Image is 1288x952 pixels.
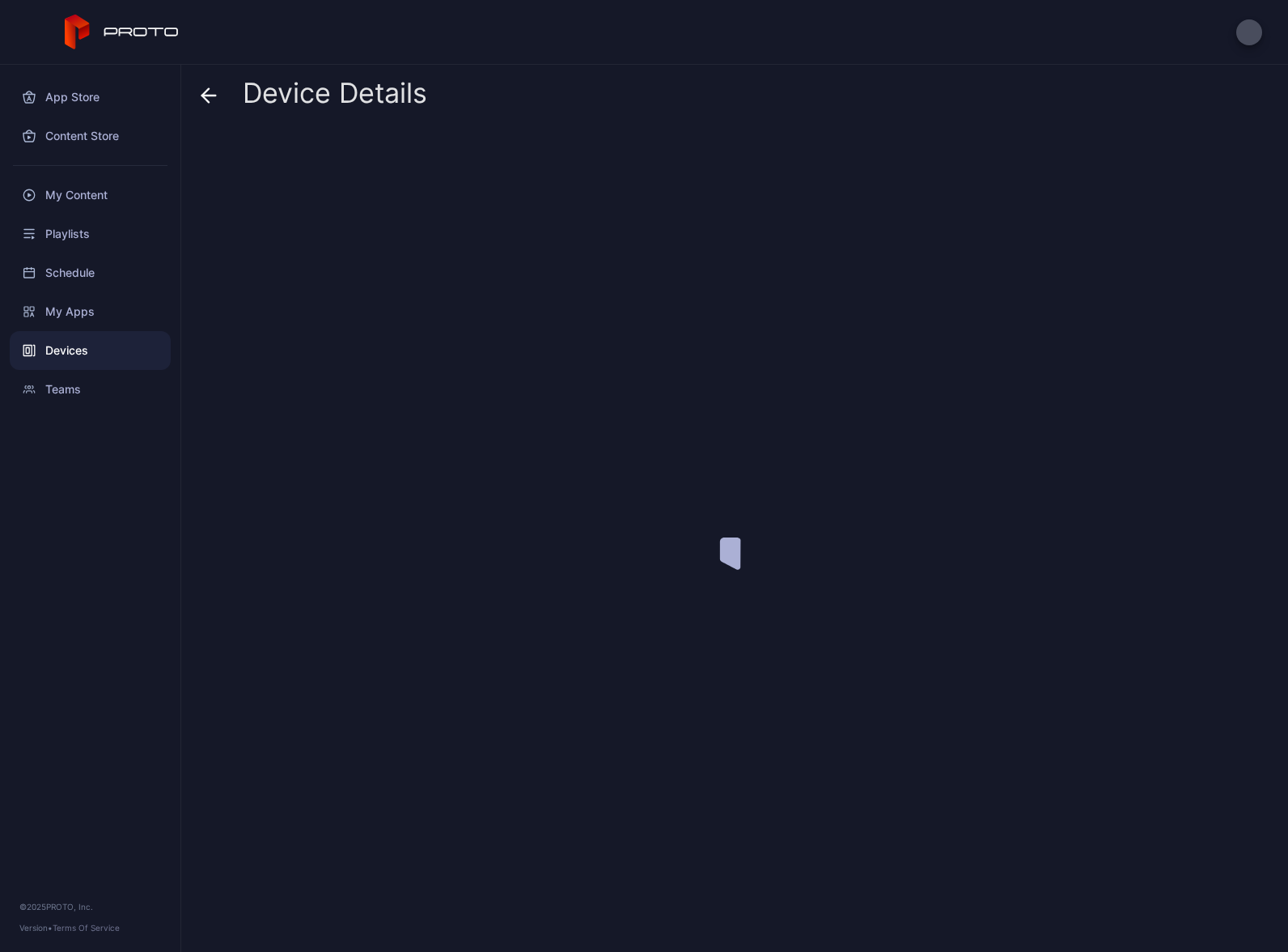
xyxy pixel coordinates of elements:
a: Content Store [10,117,171,155]
a: Terms Of Service [53,923,120,933]
a: Schedule [10,253,171,292]
div: © 2025 PROTO, Inc. [19,900,161,913]
a: My Content [10,176,171,215]
a: Devices [10,331,171,370]
a: App Store [10,78,171,117]
a: Teams [10,370,171,409]
span: Device Details [243,78,427,108]
span: Version • [19,923,53,933]
a: Playlists [10,215,171,253]
a: My Apps [10,292,171,331]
